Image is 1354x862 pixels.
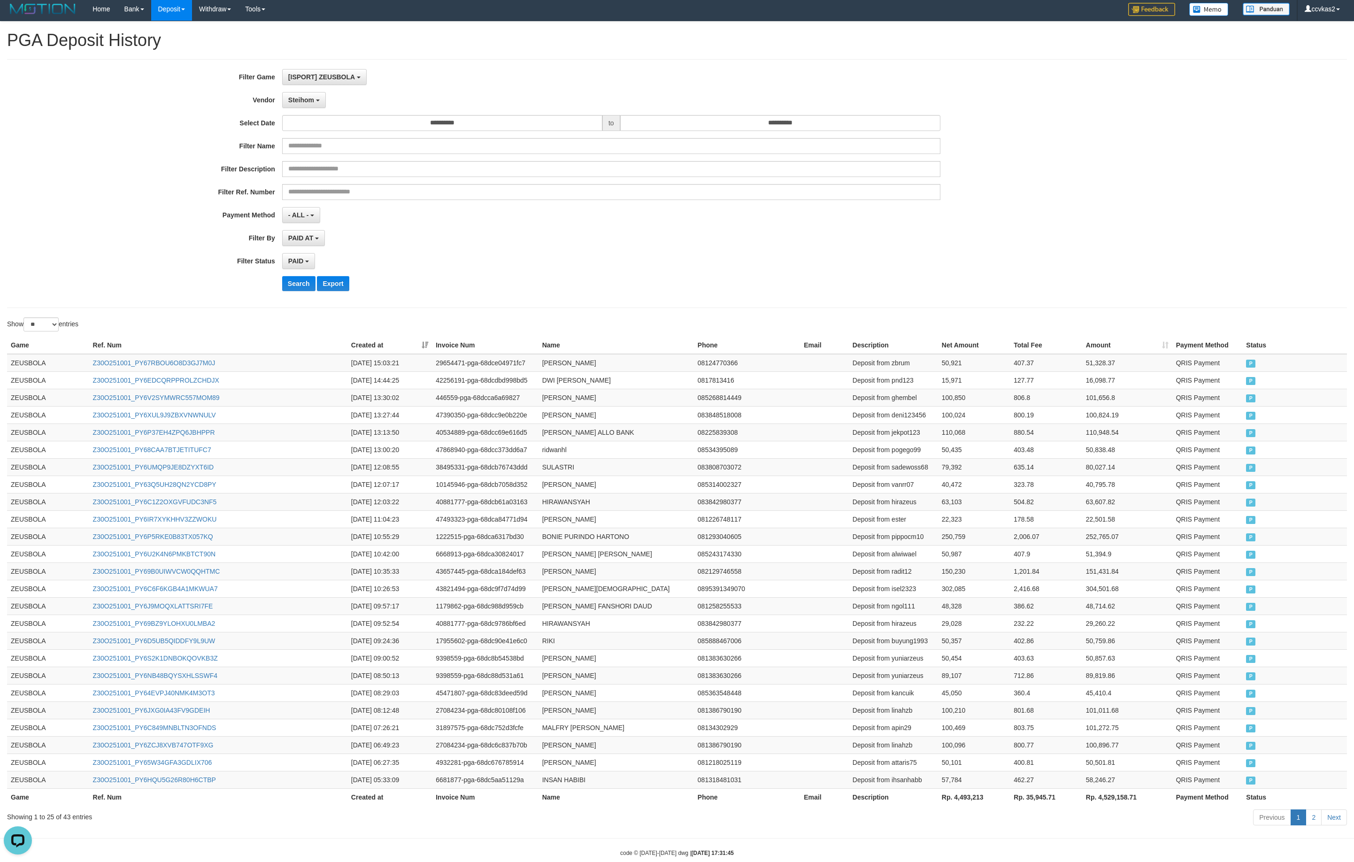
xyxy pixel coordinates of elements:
[1246,672,1255,680] span: PAID
[539,458,694,476] td: SULASTRI
[1010,510,1082,528] td: 178.58
[849,562,938,580] td: Deposit from radit12
[93,359,215,367] a: Z30O251001_PY67RBOU6O8D3GJ7M0J
[1321,809,1347,825] a: Next
[1010,476,1082,493] td: 323.78
[539,649,694,667] td: [PERSON_NAME]
[694,441,800,458] td: 08534395089
[694,493,800,510] td: 083842980377
[539,441,694,458] td: ridwanhl
[694,406,800,423] td: 083848518008
[7,389,89,406] td: ZEUSBOLA
[282,207,320,223] button: - ALL -
[347,354,432,372] td: [DATE] 15:03:21
[1246,707,1255,715] span: PAID
[938,441,1010,458] td: 50,435
[7,317,78,331] label: Show entries
[93,654,218,662] a: Z30O251001_PY6S2K1DNBOKQOVKB3Z
[282,230,325,246] button: PAID AT
[694,649,800,667] td: 081383630266
[93,377,219,384] a: Z30O251001_PY6EDCQRPPROLZCHDJX
[347,615,432,632] td: [DATE] 09:52:54
[432,528,538,545] td: 1222515-pga-68dca6317bd30
[539,371,694,389] td: DWI [PERSON_NAME]
[93,707,210,714] a: Z30O251001_PY6JXG0IA43FV9GDEIH
[1246,551,1255,559] span: PAID
[1246,394,1255,402] span: PAID
[1010,441,1082,458] td: 403.48
[7,406,89,423] td: ZEUSBOLA
[1246,516,1255,524] span: PAID
[539,667,694,684] td: [PERSON_NAME]
[347,545,432,562] td: [DATE] 10:42:00
[539,493,694,510] td: HIRAWANSYAH
[288,211,309,219] span: - ALL -
[1172,423,1243,441] td: QRIS Payment
[432,632,538,649] td: 17955602-pga-68dc90e41e6c0
[1010,562,1082,580] td: 1,201.84
[1082,632,1172,649] td: 50,759.86
[93,498,217,506] a: Z30O251001_PY6C1Z2OXGVFUDC3NF5
[938,667,1010,684] td: 89,107
[7,31,1347,50] h1: PGA Deposit History
[1082,597,1172,615] td: 48,714.62
[539,545,694,562] td: [PERSON_NAME] [PERSON_NAME]
[1010,615,1082,632] td: 232.22
[849,597,938,615] td: Deposit from ngol111
[432,406,538,423] td: 47390350-pga-68dcc9e0b220e
[1246,377,1255,385] span: PAID
[1306,809,1322,825] a: 2
[1242,337,1347,354] th: Status
[7,667,89,684] td: ZEUSBOLA
[1246,620,1255,628] span: PAID
[1246,690,1255,698] span: PAID
[938,580,1010,597] td: 302,085
[432,701,538,719] td: 27084234-pga-68dc80108f106
[347,337,432,354] th: Created at: activate to sort column ascending
[347,528,432,545] td: [DATE] 10:55:29
[7,615,89,632] td: ZEUSBOLA
[288,234,313,242] span: PAID AT
[1172,701,1243,719] td: QRIS Payment
[1082,684,1172,701] td: 45,410.4
[7,493,89,510] td: ZEUSBOLA
[694,667,800,684] td: 081383630266
[1082,371,1172,389] td: 16,098.77
[432,615,538,632] td: 40881777-pga-68dc9786bf6ed
[694,510,800,528] td: 081226748117
[432,580,538,597] td: 43821494-pga-68dc9f7d74d99
[849,580,938,597] td: Deposit from isel2323
[849,354,938,372] td: Deposit from zbrum
[432,476,538,493] td: 10145946-pga-68dcb7058d352
[539,684,694,701] td: [PERSON_NAME]
[539,389,694,406] td: [PERSON_NAME]
[1246,481,1255,489] span: PAID
[539,562,694,580] td: [PERSON_NAME]
[849,423,938,441] td: Deposit from jekpot123
[539,510,694,528] td: [PERSON_NAME]
[432,389,538,406] td: 446559-pga-68dcca6a69827
[938,649,1010,667] td: 50,454
[1010,337,1082,354] th: Total Fee
[432,562,538,580] td: 43657445-pga-68dca184def63
[347,493,432,510] td: [DATE] 12:03:22
[1082,580,1172,597] td: 304,501.68
[7,423,89,441] td: ZEUSBOLA
[1082,493,1172,510] td: 63,607.82
[93,672,217,679] a: Z30O251001_PY6NB48BQYSXHLSSWF4
[694,562,800,580] td: 082129746558
[1082,406,1172,423] td: 100,824.19
[1082,476,1172,493] td: 40,795.78
[347,632,432,649] td: [DATE] 09:24:36
[849,371,938,389] td: Deposit from pnd123
[1172,337,1243,354] th: Payment Method
[432,354,538,372] td: 29654471-pga-68dce04971fc7
[1010,580,1082,597] td: 2,416.68
[1172,562,1243,580] td: QRIS Payment
[539,701,694,719] td: [PERSON_NAME]
[1010,371,1082,389] td: 127.77
[1128,3,1175,16] img: Feedback.jpg
[93,446,211,454] a: Z30O251001_PY68CAA7BTJETITUFC7
[347,371,432,389] td: [DATE] 14:44:25
[1010,423,1082,441] td: 880.54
